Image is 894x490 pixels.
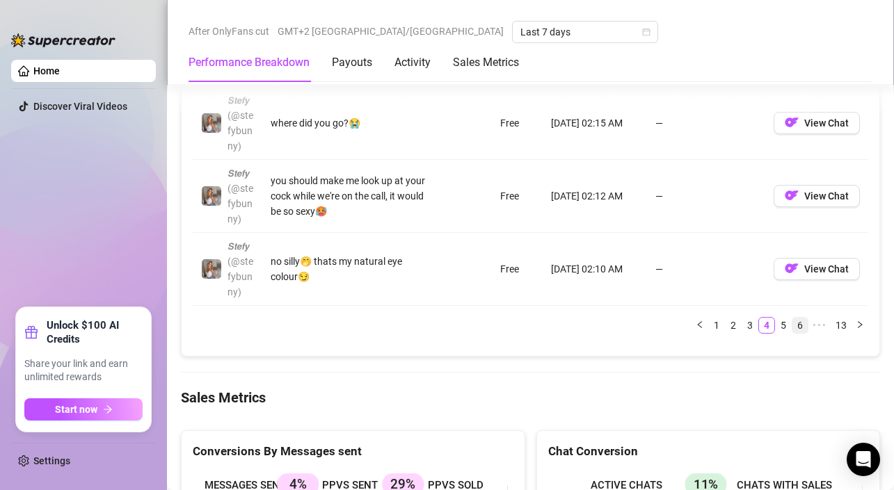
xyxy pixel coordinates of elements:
span: View Chat [804,117,849,129]
li: 5 [775,317,792,334]
td: — [647,160,765,233]
a: OFView Chat [774,120,860,131]
span: ••• [808,317,831,334]
span: gift [24,325,38,339]
li: Previous Page [692,317,708,334]
td: Free [492,87,543,160]
a: 4 [759,318,774,333]
a: 3 [742,318,758,333]
span: 𝙎𝙩𝙚𝙛𝙮 (@stefybunny) [228,168,253,224]
a: 13 [831,318,851,333]
button: Start nowarrow-right [24,398,143,420]
span: left [696,320,704,329]
a: OFView Chat [774,193,860,204]
td: — [647,87,765,160]
div: Performance Breakdown [189,54,310,71]
button: left [692,317,708,334]
div: where did you go?😭 [271,115,428,131]
button: OFView Chat [774,112,860,134]
div: Activity [394,54,431,71]
span: View Chat [804,263,849,275]
button: OFView Chat [774,185,860,207]
span: Last 7 days [520,22,650,42]
a: 2 [726,318,741,333]
span: arrow-right [103,405,113,414]
div: Chat Conversion [548,442,869,461]
img: 𝙎𝙩𝙚𝙛𝙮 (@stefybunny) [202,113,221,133]
span: calendar [642,28,650,36]
td: [DATE] 02:12 AM [543,160,647,233]
td: [DATE] 02:10 AM [543,233,647,306]
li: Next Page [852,317,868,334]
button: right [852,317,868,334]
span: GMT+2 [GEOGRAPHIC_DATA]/[GEOGRAPHIC_DATA] [278,21,504,42]
li: 2 [725,317,742,334]
img: logo-BBDzfeDw.svg [11,33,115,47]
div: no silly🤭 thats my natural eye colour😏 [271,254,428,284]
img: 𝙎𝙩𝙚𝙛𝙮 (@stefybunny) [202,259,221,279]
div: Sales Metrics [453,54,519,71]
li: 6 [792,317,808,334]
li: 3 [742,317,758,334]
img: OF [785,261,799,275]
span: 𝙎𝙩𝙚𝙛𝙮 (@stefybunny) [228,240,253,297]
span: After OnlyFans cut [189,21,269,42]
li: 4 [758,317,775,334]
li: 1 [708,317,725,334]
div: Payouts [332,54,372,71]
img: OF [785,115,799,129]
a: Home [33,65,60,76]
span: Start now [55,404,97,415]
img: 𝙎𝙩𝙚𝙛𝙮 (@stefybunny) [202,186,221,206]
button: OFView Chat [774,258,860,280]
h4: Sales Metrics [181,388,880,407]
div: you should make me look up at your cock while we're on the call, it would be so sexy🥵 [271,173,428,219]
strong: Unlock $100 AI Credits [47,318,143,346]
span: Share your link and earn unlimited rewards [24,357,143,384]
a: Settings [33,455,70,466]
span: right [856,320,864,329]
div: Conversions By Messages sent [193,442,513,461]
span: View Chat [804,190,849,202]
td: Free [492,160,543,233]
a: Discover Viral Videos [33,101,127,112]
li: Next 5 Pages [808,317,831,334]
td: Free [492,233,543,306]
a: 5 [776,318,791,333]
a: 1 [709,318,724,333]
div: Open Intercom Messenger [847,443,880,476]
a: OFView Chat [774,266,860,277]
a: 6 [792,318,808,333]
li: 13 [831,317,852,334]
td: [DATE] 02:15 AM [543,87,647,160]
span: 𝙎𝙩𝙚𝙛𝙮 (@stefybunny) [228,95,253,152]
td: — [647,233,765,306]
img: OF [785,188,799,202]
